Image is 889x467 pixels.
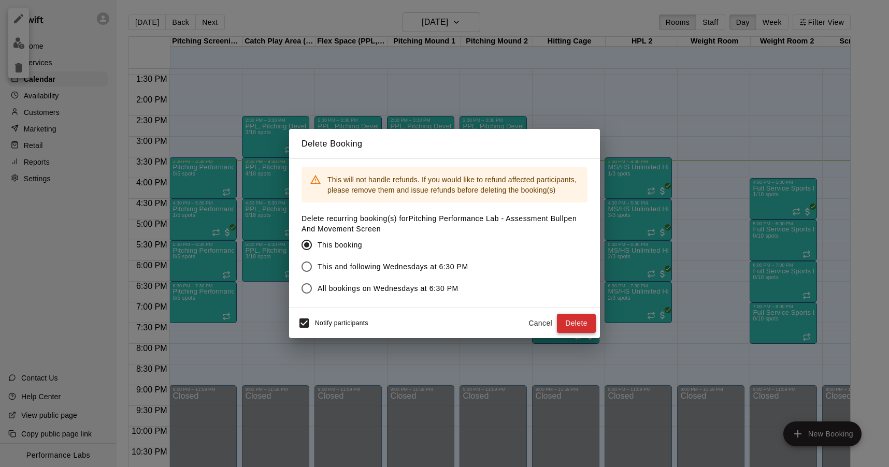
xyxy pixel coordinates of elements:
label: Delete recurring booking(s) for Pitching Performance Lab - Assessment Bullpen And Movement Screen [302,213,587,234]
span: This booking [318,240,362,251]
span: This and following Wednesdays at 6:30 PM [318,261,468,272]
span: Notify participants [315,320,368,327]
button: Cancel [524,314,557,333]
h2: Delete Booking [289,129,600,159]
div: This will not handle refunds. If you would like to refund affected participants, please remove th... [327,170,579,199]
span: All bookings on Wednesdays at 6:30 PM [318,283,458,294]
button: Delete [557,314,596,333]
